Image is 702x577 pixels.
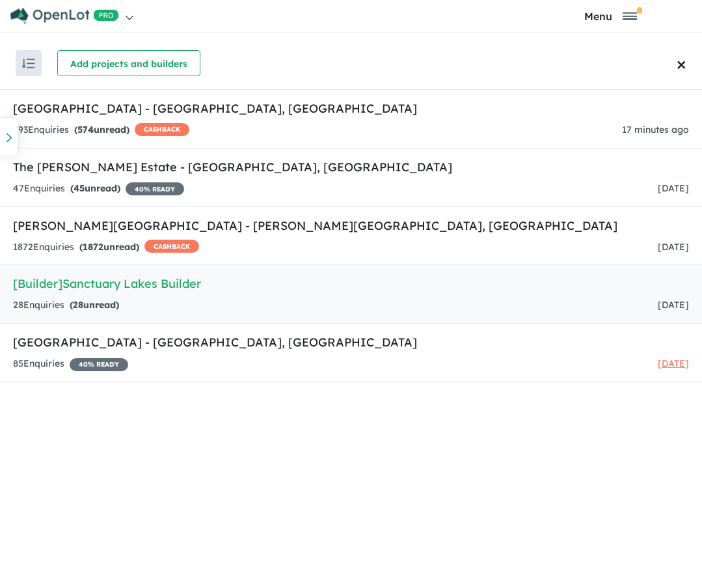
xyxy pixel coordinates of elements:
[673,37,702,89] button: Close
[13,298,119,313] div: 28 Enquir ies
[528,10,699,22] button: Toggle navigation
[10,8,119,24] img: Openlot PRO Logo White
[70,358,128,371] span: 40 % READY
[73,299,83,311] span: 28
[13,217,689,234] h5: [PERSON_NAME][GEOGRAPHIC_DATA] - [PERSON_NAME][GEOGRAPHIC_DATA] , [GEOGRAPHIC_DATA]
[74,182,85,194] span: 45
[57,50,200,76] button: Add projects and builders
[70,299,119,311] strong: ( unread)
[13,356,128,372] div: 85 Enquir ies
[658,182,689,194] span: [DATE]
[658,358,689,369] span: [DATE]
[622,124,689,135] span: 17 minutes ago
[144,240,199,253] span: CASHBACK
[79,241,139,253] strong: ( unread)
[13,240,199,255] div: 1872 Enquir ies
[677,47,686,80] span: ×
[135,123,189,136] span: CASHBACK
[13,122,189,138] div: 893 Enquir ies
[658,299,689,311] span: [DATE]
[22,59,35,68] img: sort.svg
[658,241,689,253] span: [DATE]
[77,124,94,135] span: 574
[13,181,184,197] div: 47 Enquir ies
[70,182,120,194] strong: ( unread)
[13,333,689,351] h5: [GEOGRAPHIC_DATA] - [GEOGRAPHIC_DATA] , [GEOGRAPHIC_DATA]
[13,158,689,176] h5: The [PERSON_NAME] Estate - [GEOGRAPHIC_DATA] , [GEOGRAPHIC_DATA]
[126,182,184,195] span: 40 % READY
[13,275,689,292] h5: [Builder] Sanctuary Lakes Builder
[13,100,689,117] h5: [GEOGRAPHIC_DATA] - [GEOGRAPHIC_DATA] , [GEOGRAPHIC_DATA]
[74,124,129,135] strong: ( unread)
[83,241,103,253] span: 1872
